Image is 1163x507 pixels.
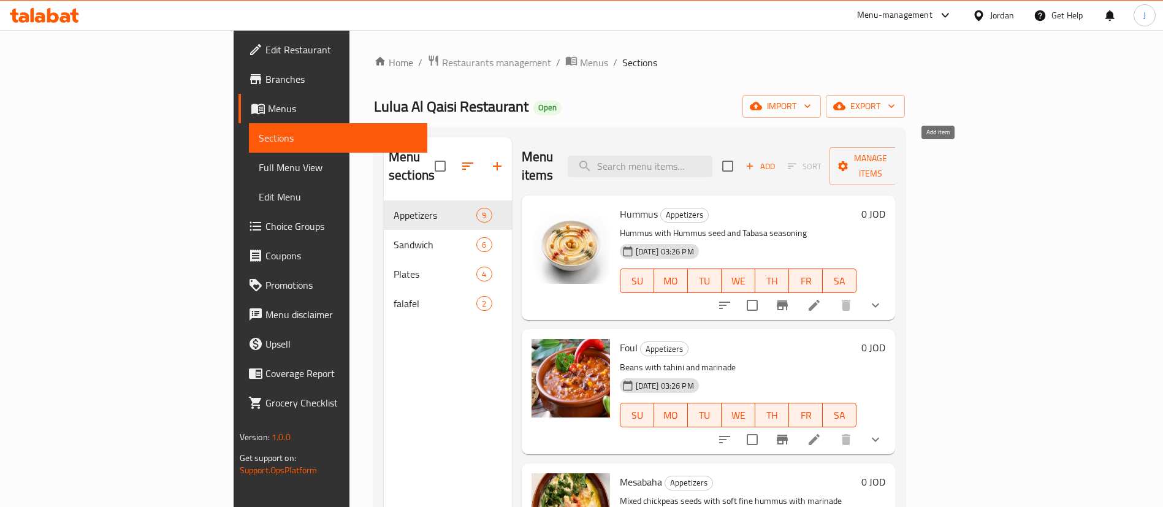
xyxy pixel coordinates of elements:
img: Hummus [532,205,610,284]
a: Menus [238,94,428,123]
button: delete [831,291,861,320]
button: show more [861,291,890,320]
span: Sections [259,131,418,145]
a: Edit menu item [807,432,822,447]
span: Sections [622,55,657,70]
h2: Menu items [522,148,554,185]
span: SA [828,406,852,424]
span: Version: [240,429,270,445]
span: Hummus [620,205,658,223]
span: export [836,99,895,114]
div: Menu-management [857,8,932,23]
span: SU [625,272,649,290]
div: Appetizers [394,208,476,223]
span: Menus [580,55,608,70]
div: Plates4 [384,259,512,289]
button: Manage items [829,147,912,185]
button: Add [741,157,780,176]
img: Foul [532,339,610,417]
span: FR [794,406,818,424]
span: TU [693,272,717,290]
span: FR [794,272,818,290]
a: Promotions [238,270,428,300]
div: Sandwich6 [384,230,512,259]
h6: 0 JOD [861,473,885,490]
a: Upsell [238,329,428,359]
span: Select to update [739,427,765,452]
a: Coupons [238,241,428,270]
svg: Show Choices [868,298,883,313]
span: Promotions [265,278,418,292]
span: Choice Groups [265,219,418,234]
button: SA [823,403,856,427]
span: [DATE] 03:26 PM [631,380,699,392]
button: WE [722,269,755,293]
span: Add [744,159,777,173]
button: SA [823,269,856,293]
a: Edit Restaurant [238,35,428,64]
div: items [476,208,492,223]
span: Upsell [265,337,418,351]
span: WE [726,272,750,290]
span: WE [726,406,750,424]
span: 1.0.0 [272,429,291,445]
svg: Show Choices [868,432,883,447]
span: [DATE] 03:26 PM [631,246,699,257]
span: 9 [477,210,491,221]
div: falafel [394,296,476,311]
div: items [476,267,492,281]
span: Sort sections [453,151,482,181]
li: / [556,55,560,70]
button: TU [688,269,722,293]
span: import [752,99,811,114]
div: Appetizers [665,476,713,490]
a: Branches [238,64,428,94]
a: Edit menu item [807,298,822,313]
a: Full Menu View [249,153,428,182]
span: Branches [265,72,418,86]
span: MO [659,406,683,424]
button: sort-choices [710,425,739,454]
span: TU [693,406,717,424]
button: TH [755,403,789,427]
div: items [476,296,492,311]
a: Support.OpsPlatform [240,462,318,478]
button: MO [654,269,688,293]
button: TH [755,269,789,293]
button: WE [722,403,755,427]
span: Sandwich [394,237,476,252]
button: sort-choices [710,291,739,320]
span: Coupons [265,248,418,263]
p: Hummus with Hummus seed and Tabasa seasoning [620,226,857,241]
button: Branch-specific-item [768,291,797,320]
a: Menu disclaimer [238,300,428,329]
a: Grocery Checklist [238,388,428,417]
span: Plates [394,267,476,281]
span: Get support on: [240,450,296,466]
span: Select section [715,153,741,179]
input: search [568,156,712,177]
p: Beans with tahini and marinade [620,360,857,375]
span: Open [533,102,562,113]
a: Choice Groups [238,212,428,241]
button: export [826,95,905,118]
div: Open [533,101,562,115]
nav: breadcrumb [374,55,905,71]
a: Restaurants management [427,55,551,71]
span: Edit Restaurant [265,42,418,57]
a: Edit Menu [249,182,428,212]
span: TH [760,406,784,424]
span: Restaurants management [442,55,551,70]
span: SU [625,406,649,424]
span: SA [828,272,852,290]
button: TU [688,403,722,427]
span: Select all sections [427,153,453,179]
span: Lulua Al Qaisi Restaurant [374,93,528,120]
button: show more [861,425,890,454]
span: 6 [477,239,491,251]
button: SU [620,403,654,427]
button: SU [620,269,654,293]
button: Add section [482,151,512,181]
button: Branch-specific-item [768,425,797,454]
